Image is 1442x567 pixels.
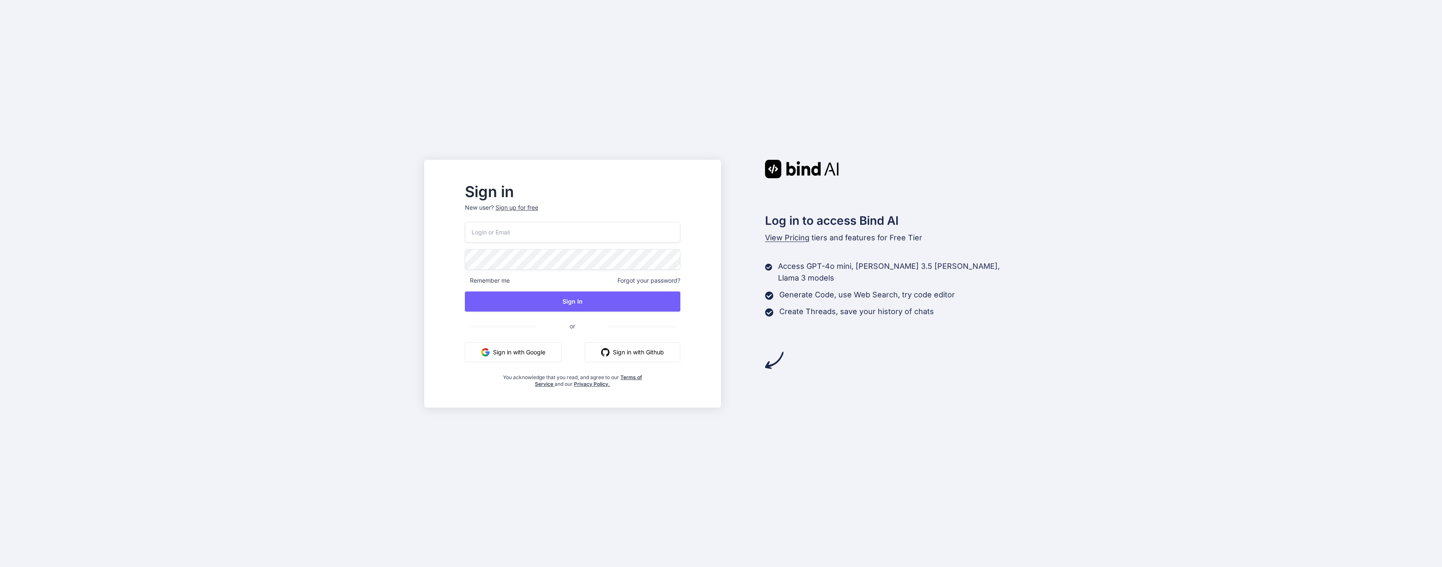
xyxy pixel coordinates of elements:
[465,185,680,198] h2: Sign in
[779,306,934,317] p: Create Threads, save your history of chats
[481,348,490,356] img: google
[765,233,809,242] span: View Pricing
[465,222,680,242] input: Login or Email
[495,203,538,212] div: Sign up for free
[465,291,680,312] button: Sign In
[465,203,680,222] p: New user?
[779,289,955,301] p: Generate Code, use Web Search, try code editor
[535,374,642,387] a: Terms of Service
[465,276,510,285] span: Remember me
[765,212,1018,229] h2: Log in to access Bind AI
[465,342,562,362] button: Sign in with Google
[585,342,680,362] button: Sign in with Github
[765,351,783,369] img: arrow
[765,160,839,178] img: Bind AI logo
[536,316,609,336] span: or
[574,381,610,387] a: Privacy Policy.
[501,369,644,388] div: You acknowledge that you read, and agree to our and our
[778,260,1018,284] p: Access GPT-4o mini, [PERSON_NAME] 3.5 [PERSON_NAME], Llama 3 models
[617,276,680,285] span: Forgot your password?
[765,232,1018,244] p: tiers and features for Free Tier
[601,348,609,356] img: github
